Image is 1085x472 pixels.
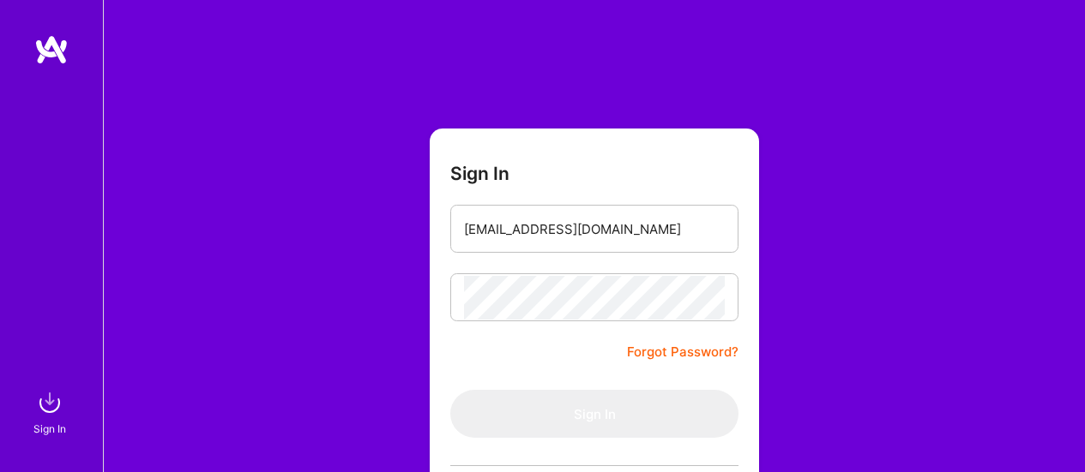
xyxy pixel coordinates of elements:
[464,207,725,251] input: Email...
[36,385,67,438] a: sign inSign In
[450,390,738,438] button: Sign In
[33,420,66,438] div: Sign In
[33,385,67,420] img: sign in
[34,34,69,65] img: logo
[627,342,738,362] a: Forgot Password?
[450,163,509,184] h3: Sign In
